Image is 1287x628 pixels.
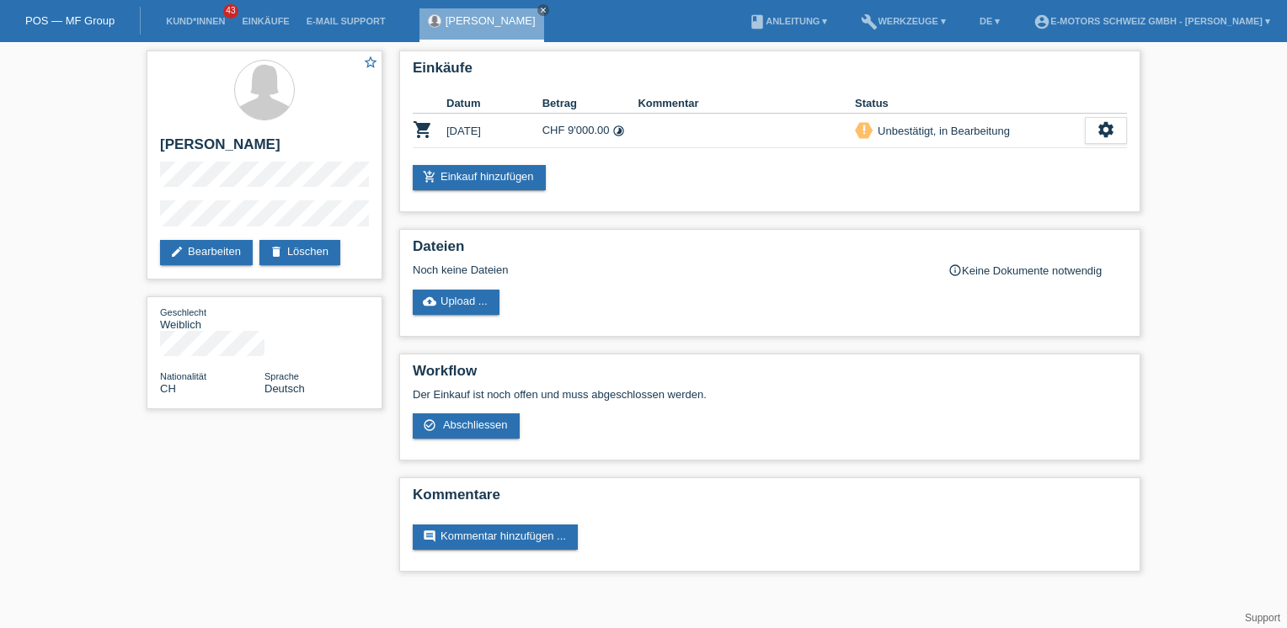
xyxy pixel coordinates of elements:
a: commentKommentar hinzufügen ... [413,524,578,550]
i: settings [1097,120,1115,139]
h2: Einkäufe [413,60,1127,85]
a: deleteLöschen [259,240,340,265]
a: star_border [363,55,378,72]
a: cloud_uploadUpload ... [413,290,499,315]
h2: Workflow [413,363,1127,388]
a: DE ▾ [971,16,1008,26]
a: Einkäufe [233,16,297,26]
span: Deutsch [264,382,305,395]
div: Unbestätigt, in Bearbeitung [873,122,1010,140]
span: Nationalität [160,371,206,381]
p: Der Einkauf ist noch offen und muss abgeschlossen werden. [413,388,1127,401]
th: Kommentar [638,93,855,114]
i: 48 Raten [612,125,625,137]
a: Kund*innen [158,16,233,26]
a: [PERSON_NAME] [446,14,536,27]
div: Noch keine Dateien [413,263,927,276]
div: Weiblich [160,306,264,331]
i: priority_high [858,124,870,136]
i: add_shopping_cart [423,170,436,184]
span: Abschliessen [443,418,508,431]
i: book [749,13,766,30]
a: buildWerkzeuge ▾ [852,16,954,26]
h2: [PERSON_NAME] [160,136,369,162]
i: star_border [363,55,378,70]
a: POS — MF Group [25,14,115,27]
i: delete [270,245,283,258]
i: account_circle [1033,13,1050,30]
th: Datum [446,93,542,114]
a: check_circle_outline Abschliessen [413,413,520,439]
td: CHF 9'000.00 [542,114,638,148]
a: add_shopping_cartEinkauf hinzufügen [413,165,546,190]
a: account_circleE-Motors Schweiz GmbH - [PERSON_NAME] ▾ [1025,16,1279,26]
div: Keine Dokumente notwendig [948,263,1127,277]
a: editBearbeiten [160,240,253,265]
span: 43 [223,4,238,19]
i: comment [423,530,436,543]
h2: Kommentare [413,487,1127,512]
a: close [537,4,549,16]
th: Betrag [542,93,638,114]
td: [DATE] [446,114,542,148]
span: Geschlecht [160,307,206,317]
a: Support [1245,612,1280,624]
i: check_circle_outline [423,418,436,432]
i: edit [170,245,184,258]
i: build [861,13,878,30]
span: Sprache [264,371,299,381]
i: POSP00026743 [413,120,433,140]
i: info_outline [948,263,962,277]
i: close [539,6,547,14]
a: E-Mail Support [298,16,394,26]
th: Status [855,93,1085,114]
i: cloud_upload [423,295,436,308]
h2: Dateien [413,238,1127,263]
a: bookAnleitung ▾ [740,16,836,26]
span: Schweiz [160,382,176,395]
